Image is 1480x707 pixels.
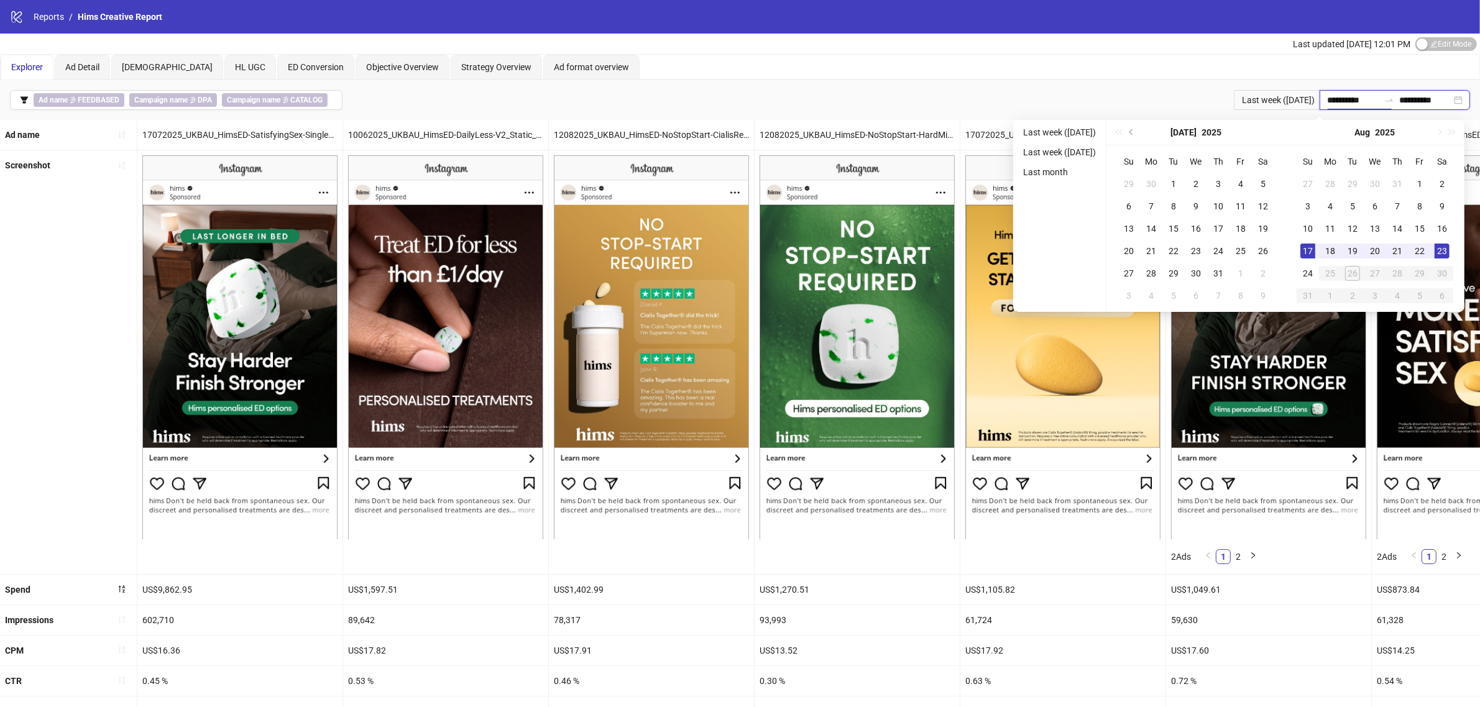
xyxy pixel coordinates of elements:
div: 7 [1144,199,1159,214]
div: 4 [1144,288,1159,303]
div: 17 [1211,221,1226,236]
div: 0.63 % [960,666,1165,696]
div: US$17.82 [343,636,548,665]
td: 2025-07-07 [1140,195,1162,217]
td: 2025-08-09 [1252,285,1274,307]
div: 61,724 [960,605,1165,635]
div: 2 [1435,176,1450,191]
a: Reports [31,10,67,24]
td: 2025-08-30 [1431,262,1453,285]
div: 25 [1233,244,1248,258]
div: 12 [1345,221,1360,236]
div: 78,317 [549,605,754,635]
th: Mo [1319,150,1341,173]
td: 2025-07-12 [1252,195,1274,217]
div: US$1,597.51 [343,575,548,604]
li: 1 [1216,549,1231,564]
div: 10 [1300,221,1315,236]
td: 2025-08-18 [1319,240,1341,262]
td: 2025-09-01 [1319,285,1341,307]
div: 2 [1188,176,1203,191]
div: 1 [1166,176,1181,191]
div: 19 [1345,244,1360,258]
td: 2025-07-27 [1297,173,1319,195]
td: 2025-07-02 [1185,173,1207,195]
div: 10 [1211,199,1226,214]
td: 2025-08-03 [1297,195,1319,217]
div: 31 [1300,288,1315,303]
td: 2025-07-15 [1162,217,1185,240]
div: 2 [1345,288,1360,303]
div: 13 [1367,221,1382,236]
div: 0.45 % [137,666,342,696]
td: 2025-07-01 [1162,173,1185,195]
td: 2025-08-07 [1207,285,1230,307]
td: 2025-08-09 [1431,195,1453,217]
td: 2025-08-19 [1341,240,1364,262]
button: Previous month (PageUp) [1125,120,1139,145]
div: 23 [1188,244,1203,258]
div: 6 [1121,199,1136,214]
td: 2025-07-28 [1140,262,1162,285]
th: Su [1297,150,1319,173]
td: 2025-08-22 [1409,240,1431,262]
b: Campaign name [134,96,188,104]
span: 2 Ads [1377,552,1397,562]
th: Sa [1252,150,1274,173]
td: 2025-07-28 [1319,173,1341,195]
b: Impressions [5,615,53,625]
td: 2025-07-04 [1230,173,1252,195]
td: 2025-09-06 [1431,285,1453,307]
div: 1 [1233,266,1248,281]
td: 2025-08-29 [1409,262,1431,285]
span: sort-ascending [117,645,126,654]
div: 9 [1256,288,1271,303]
td: 2025-07-30 [1364,173,1386,195]
th: Th [1207,150,1230,173]
button: right [1246,549,1261,564]
div: 31 [1390,176,1405,191]
div: 5 [1256,176,1271,191]
button: Choose a year [1202,120,1221,145]
div: US$13.52 [755,636,960,665]
th: Mo [1140,150,1162,173]
li: 2 [1231,549,1246,564]
span: swap-right [1384,95,1394,105]
div: US$17.91 [549,636,754,665]
div: 2 [1256,266,1271,281]
td: 2025-08-13 [1364,217,1386,240]
div: 17 [1300,244,1315,258]
td: 2025-08-14 [1386,217,1409,240]
span: ∌ [34,93,124,107]
td: 2025-08-21 [1386,240,1409,262]
span: filter [20,96,29,104]
div: 6 [1435,288,1450,303]
div: 29 [1345,176,1360,191]
span: sort-ascending [117,676,126,685]
td: 2025-08-04 [1140,285,1162,307]
li: 2 [1436,549,1451,564]
td: 2025-09-04 [1386,285,1409,307]
td: 2025-07-21 [1140,240,1162,262]
div: 28 [1390,266,1405,281]
td: 2025-08-08 [1409,195,1431,217]
button: Ad name ∌ FEEDBASEDCampaign name ∌ DPACampaign name ∌ CATALOG [10,90,342,110]
div: 0.46 % [549,666,754,696]
div: 25 [1323,266,1338,281]
div: 14 [1390,221,1405,236]
td: 2025-07-29 [1162,262,1185,285]
span: Explorer [11,62,43,72]
b: Spend [5,585,30,595]
div: 14 [1144,221,1159,236]
div: 11 [1233,199,1248,214]
td: 2025-07-31 [1386,173,1409,195]
div: 27 [1300,176,1315,191]
b: FEEDBASED [78,96,119,104]
th: We [1364,150,1386,173]
div: 89,642 [343,605,548,635]
div: 26 [1256,244,1271,258]
div: 20 [1121,244,1136,258]
span: HL UGC [235,62,265,72]
td: 2025-08-08 [1230,285,1252,307]
div: 29 [1121,176,1136,191]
